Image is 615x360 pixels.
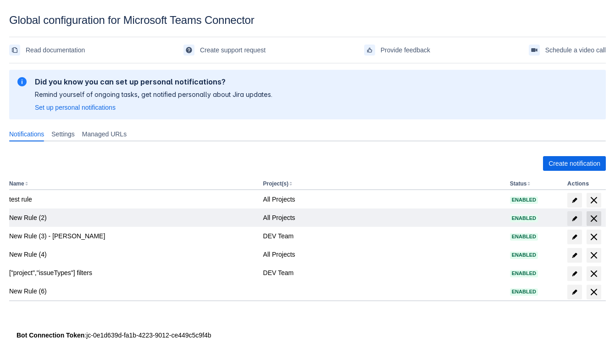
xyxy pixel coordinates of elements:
span: delete [588,231,599,242]
span: feedback [366,46,373,54]
span: edit [571,252,578,259]
span: Managed URLs [82,129,127,139]
strong: Bot Connection Token [17,332,84,339]
span: Read documentation [26,43,85,57]
span: Settings [51,129,75,139]
span: Enabled [510,197,538,202]
span: Enabled [510,216,538,221]
div: All Projects [263,195,503,204]
div: New Rule (3) - [PERSON_NAME] [9,231,256,241]
span: edit [571,197,578,204]
span: videoCall [531,46,538,54]
button: Status [510,180,527,187]
a: Read documentation [9,43,85,57]
span: Create support request [200,43,266,57]
a: Set up personal notifications [35,103,116,112]
span: Provide feedback [381,43,430,57]
span: edit [571,270,578,277]
div: All Projects [263,213,503,222]
div: All Projects [263,250,503,259]
span: Enabled [510,289,538,294]
a: Provide feedback [364,43,430,57]
span: delete [588,195,599,206]
div: New Rule (4) [9,250,256,259]
p: Remind yourself of ongoing tasks, get notified personally about Jira updates. [35,90,272,99]
span: delete [588,213,599,224]
a: Schedule a video call [529,43,606,57]
span: Enabled [510,253,538,258]
div: : jc-0e1d639d-fa1b-4223-9012-ce449c5c9f4b [17,331,598,340]
div: Global configuration for Microsoft Teams Connector [9,14,606,27]
span: delete [588,287,599,298]
span: documentation [11,46,18,54]
span: information [17,76,28,87]
span: edit [571,288,578,296]
div: New Rule (2) [9,213,256,222]
span: support [185,46,193,54]
span: Schedule a video call [545,43,606,57]
button: Project(s) [263,180,288,187]
span: Enabled [510,271,538,276]
th: Actions [564,178,606,190]
a: Create support request [183,43,266,57]
span: edit [571,215,578,222]
span: Enabled [510,234,538,239]
span: delete [588,250,599,261]
button: Create notification [543,156,606,171]
h2: Did you know you can set up personal notifications? [35,77,272,86]
span: delete [588,268,599,279]
div: test rule [9,195,256,204]
div: New Rule (6) [9,287,256,296]
div: ["project","issueTypes"] filters [9,268,256,277]
span: edit [571,233,578,241]
span: Notifications [9,129,44,139]
span: Create notification [549,156,600,171]
div: DEV Team [263,231,503,241]
button: Name [9,180,24,187]
div: DEV Team [263,268,503,277]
